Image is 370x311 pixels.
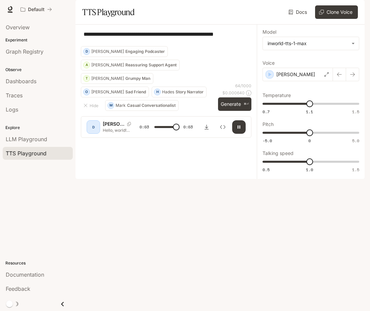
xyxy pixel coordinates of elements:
span: 5.0 [352,138,359,144]
p: [PERSON_NAME] [91,76,124,81]
p: 64 / 1000 [235,83,251,89]
p: Hello, world! What a wonderful day to be a text-to-speech model! [103,127,135,133]
p: [PERSON_NAME] [91,50,124,54]
p: Temperature [263,93,291,98]
button: MMarkCasual Conversationalist [105,100,179,111]
span: 0.5 [263,167,270,173]
button: A[PERSON_NAME]Reassuring Support Agent [81,60,180,70]
p: Mark [116,103,126,107]
button: All workspaces [18,3,55,16]
p: Engaging Podcaster [125,50,165,54]
span: 0:03 [140,124,149,130]
a: Docs [287,5,310,19]
p: Story Narrator [176,90,204,94]
span: 1.5 [352,167,359,173]
p: Model [263,30,276,34]
div: O [84,87,90,97]
p: Default [28,7,44,12]
button: T[PERSON_NAME]Grumpy Man [81,73,153,84]
button: Copy Voice ID [124,122,134,126]
button: D[PERSON_NAME]Engaging Podcaster [81,46,168,57]
button: Download audio [200,120,213,134]
button: Generate⌘⏎ [218,97,251,111]
p: Pitch [263,122,274,127]
div: T [84,73,90,84]
p: Casual Conversationalist [127,103,176,107]
p: Grumpy Man [125,76,150,81]
div: D [84,46,90,57]
span: 1.1 [306,109,313,115]
p: Reassuring Support Agent [125,63,177,67]
div: M [108,100,114,111]
div: inworld-tts-1-max [263,37,359,50]
div: D [88,122,99,132]
button: Inspect [216,120,229,134]
p: Talking speed [263,151,294,156]
p: Voice [263,61,275,65]
div: H [154,87,160,97]
button: O[PERSON_NAME]Sad Friend [81,87,149,97]
p: [PERSON_NAME] [91,63,124,67]
p: Sad Friend [125,90,146,94]
div: inworld-tts-1-max [268,40,348,47]
span: -5.0 [263,138,272,144]
span: 0:03 [183,124,193,130]
p: Hades [162,90,174,94]
span: 1.5 [352,109,359,115]
h1: TTS Playground [82,5,134,19]
span: 0.7 [263,109,270,115]
p: [PERSON_NAME] [103,121,124,127]
div: A [84,60,90,70]
button: HHadesStory Narrator [152,87,207,97]
p: [PERSON_NAME] [276,71,315,78]
span: 0 [308,138,311,144]
p: ⌘⏎ [244,102,249,106]
button: Hide [81,100,102,111]
button: Clone Voice [315,5,358,19]
span: 1.0 [306,167,313,173]
p: [PERSON_NAME] [91,90,124,94]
